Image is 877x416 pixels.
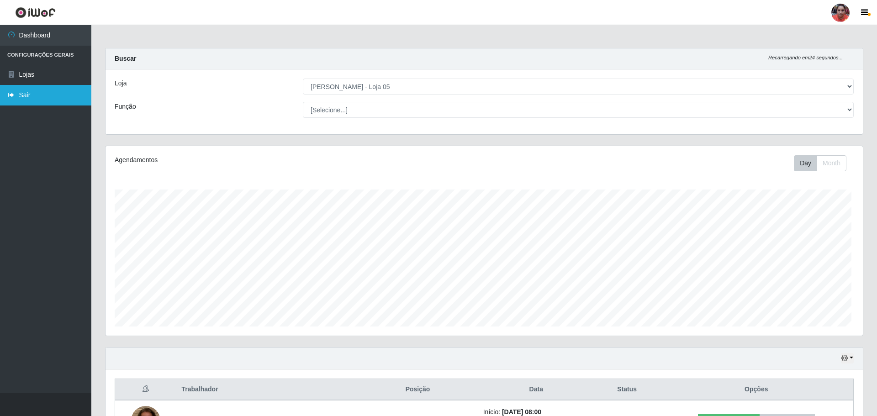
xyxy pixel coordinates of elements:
div: First group [794,155,846,171]
i: Recarregando em 24 segundos... [768,55,843,60]
button: Day [794,155,817,171]
th: Opções [660,379,854,400]
th: Posição [358,379,477,400]
th: Status [595,379,660,400]
time: [DATE] 08:00 [502,408,541,416]
img: CoreUI Logo [15,7,56,18]
label: Função [115,102,136,111]
label: Loja [115,79,127,88]
button: Month [817,155,846,171]
div: Agendamentos [115,155,415,165]
th: Trabalhador [176,379,358,400]
strong: Buscar [115,55,136,62]
div: Toolbar with button groups [794,155,854,171]
th: Data [478,379,595,400]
